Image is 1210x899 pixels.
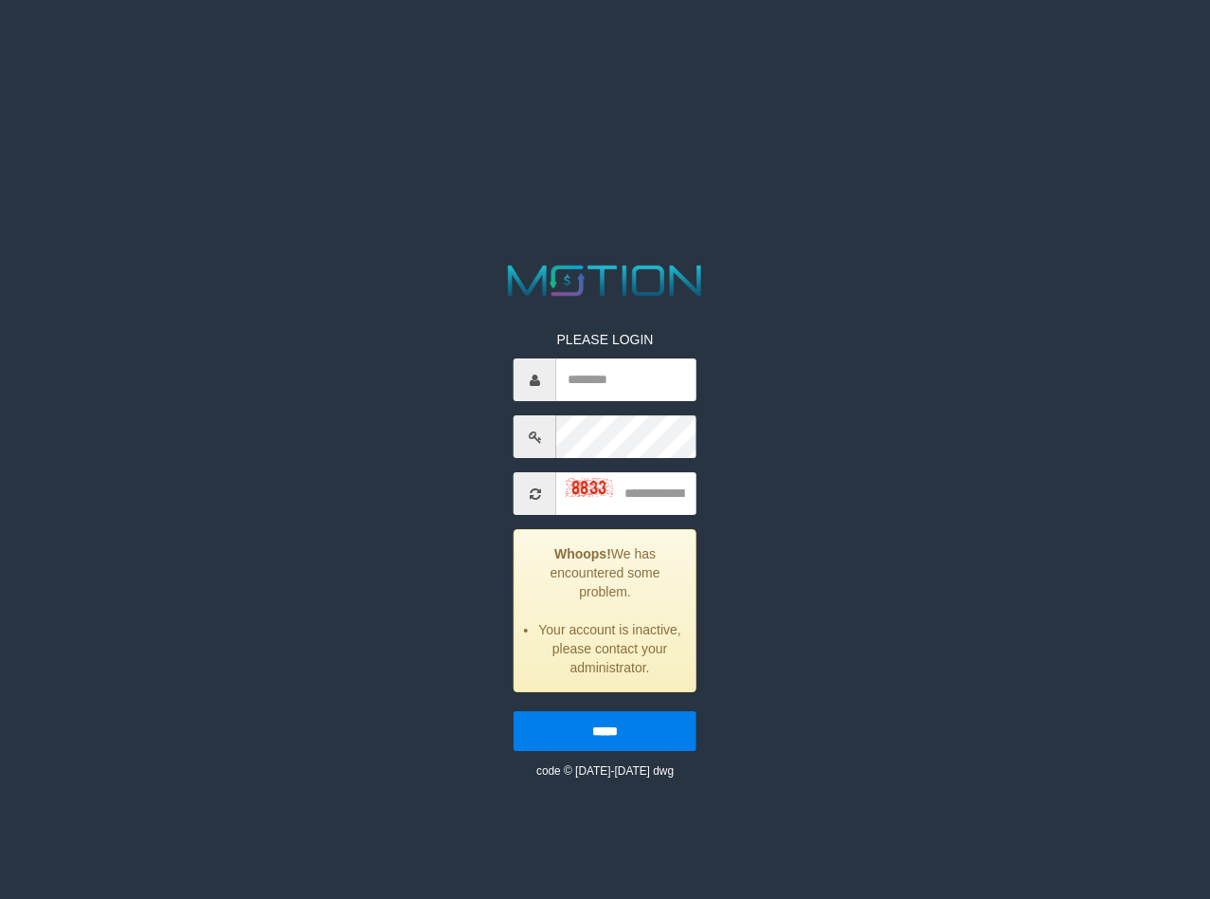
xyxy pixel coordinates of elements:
[514,529,696,692] div: We has encountered some problem.
[499,260,711,302] img: MOTION_logo.png
[566,478,613,497] img: captcha
[538,620,681,677] li: Your account is inactive, please contact your administrator.
[514,330,696,349] p: PLEASE LOGIN
[536,764,674,778] small: code © [DATE]-[DATE] dwg
[554,546,611,561] strong: Whoops!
